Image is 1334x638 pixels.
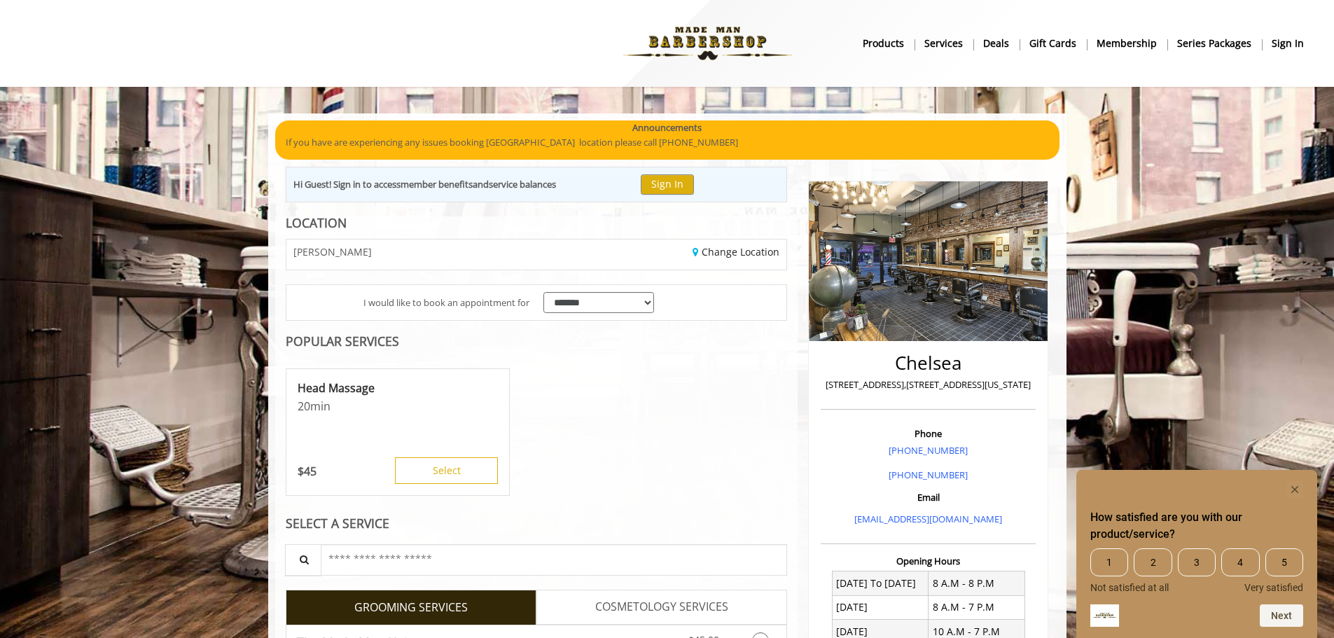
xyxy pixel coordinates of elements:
span: Very satisfied [1244,582,1303,593]
span: 2 [1134,548,1172,576]
button: Next question [1260,604,1303,627]
b: Membership [1097,36,1157,51]
b: LOCATION [286,214,347,231]
p: If you have are experiencing any issues booking [GEOGRAPHIC_DATA] location please call [PHONE_NUM... [286,135,1049,150]
p: Head Massage [298,380,498,396]
b: POPULAR SERVICES [286,333,399,349]
span: Not satisfied at all [1090,582,1169,593]
button: Select [395,457,498,484]
h2: Chelsea [824,353,1032,373]
span: $ [298,464,304,479]
a: sign insign in [1262,33,1314,53]
h3: Email [824,492,1032,502]
td: 8 A.M - 7 P.M [929,595,1025,619]
a: MembershipMembership [1087,33,1167,53]
td: [DATE] [832,595,929,619]
button: Sign In [641,174,694,195]
p: 20 [298,398,498,414]
a: ServicesServices [915,33,973,53]
b: Deals [983,36,1009,51]
span: COSMETOLOGY SERVICES [595,598,728,616]
span: I would like to book an appointment for [363,296,529,310]
span: 5 [1265,548,1303,576]
td: [DATE] To [DATE] [832,571,929,595]
img: Made Man Barbershop logo [611,5,804,82]
b: Announcements [632,120,702,135]
a: [PHONE_NUMBER] [889,469,968,481]
p: 45 [298,464,317,479]
button: Service Search [285,544,321,576]
b: member benefits [401,178,473,190]
a: Change Location [693,245,779,258]
b: Services [924,36,963,51]
a: Productsproducts [853,33,915,53]
b: gift cards [1029,36,1076,51]
p: [STREET_ADDRESS],[STREET_ADDRESS][US_STATE] [824,377,1032,392]
span: [PERSON_NAME] [293,247,372,257]
span: 3 [1178,548,1216,576]
h3: Opening Hours [821,556,1036,566]
b: Series packages [1177,36,1251,51]
span: 1 [1090,548,1128,576]
div: How satisfied are you with our product/service? Select an option from 1 to 5, with 1 being Not sa... [1090,548,1303,593]
a: [PHONE_NUMBER] [889,444,968,457]
a: Gift cardsgift cards [1020,33,1087,53]
button: Hide survey [1286,481,1303,498]
h3: Phone [824,429,1032,438]
b: service balances [489,178,556,190]
div: How satisfied are you with our product/service? Select an option from 1 to 5, with 1 being Not sa... [1090,481,1303,627]
h2: How satisfied are you with our product/service? Select an option from 1 to 5, with 1 being Not sa... [1090,509,1303,543]
td: 8 A.M - 8 P.M [929,571,1025,595]
div: SELECT A SERVICE [286,517,788,530]
a: DealsDeals [973,33,1020,53]
span: 4 [1221,548,1259,576]
div: Hi Guest! Sign in to access and [293,177,556,192]
span: min [310,398,331,414]
span: GROOMING SERVICES [354,599,468,617]
b: products [863,36,904,51]
b: sign in [1272,36,1304,51]
a: Series packagesSeries packages [1167,33,1262,53]
a: [EMAIL_ADDRESS][DOMAIN_NAME] [854,513,1002,525]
